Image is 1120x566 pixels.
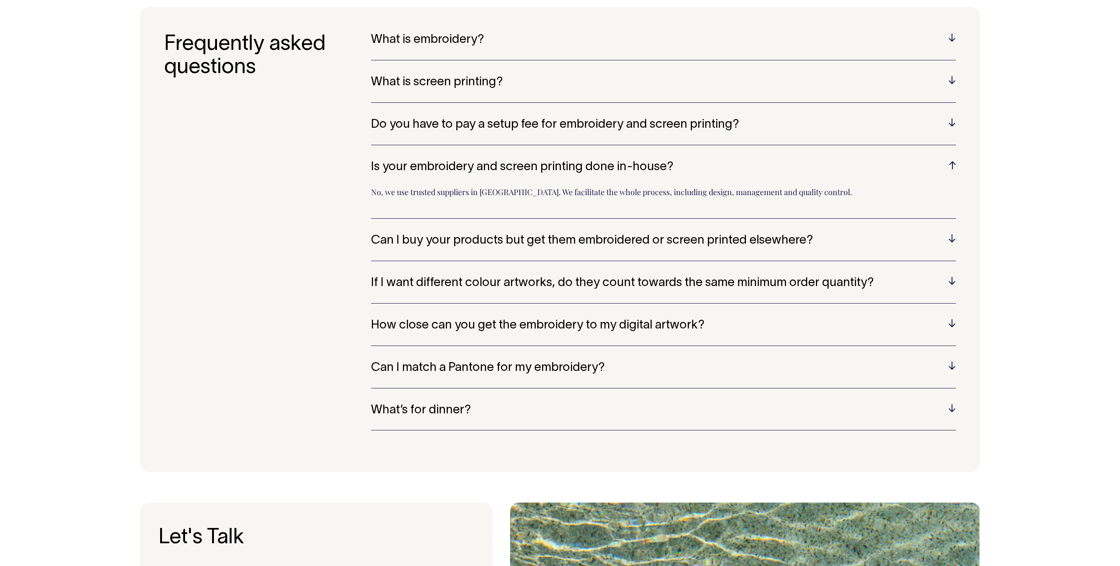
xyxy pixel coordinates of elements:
p: No, we use trusted suppliers in [GEOGRAPHIC_DATA]. We facilitate the whole process, including des... [371,187,956,205]
h5: What’s for dinner? [371,404,956,417]
h3: Let's Talk [158,527,474,550]
h5: Do you have to pay a setup fee for embroidery and screen printing? [371,118,956,132]
h3: Frequently asked questions [164,33,371,446]
h5: What is screen printing? [371,76,956,89]
h5: Can I match a Pantone for my embroidery? [371,361,956,375]
h5: Can I buy your products but get them embroidered or screen printed elsewhere? [371,234,956,248]
h5: Is your embroidery and screen printing done in-house? [371,161,956,174]
h5: What is embroidery? [371,33,956,47]
h5: If I want different colour artworks, do they count towards the same minimum order quantity? [371,276,956,290]
h5: How close can you get the embroidery to my digital artwork? [371,319,956,332]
